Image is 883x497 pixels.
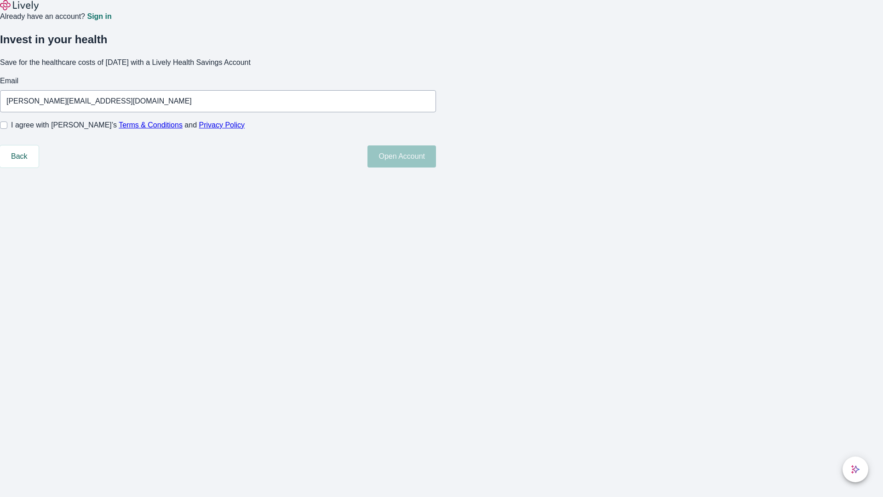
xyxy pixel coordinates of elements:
[851,465,860,474] svg: Lively AI Assistant
[87,13,111,20] a: Sign in
[119,121,183,129] a: Terms & Conditions
[11,120,245,131] span: I agree with [PERSON_NAME]’s and
[199,121,245,129] a: Privacy Policy
[843,457,868,482] button: chat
